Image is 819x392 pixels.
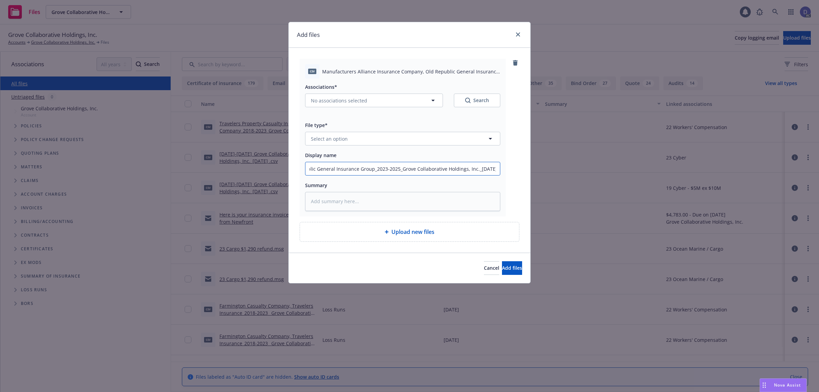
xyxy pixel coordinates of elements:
[322,68,500,75] span: Manufacturers Alliance Insurance Company, Old Republic General Insurance Group_2023-2025_Grove Co...
[484,265,499,271] span: Cancel
[774,382,801,388] span: Nova Assist
[305,182,327,188] span: Summary
[305,94,443,107] button: No associations selected
[454,94,500,107] button: SearchSearch
[305,84,337,90] span: Associations*
[305,152,336,158] span: Display name
[311,135,348,142] span: Select an option
[308,69,316,74] span: csv
[511,59,519,67] a: remove
[760,379,768,392] div: Drag to move
[305,122,328,128] span: File type*
[305,132,500,145] button: Select an option
[300,222,519,242] div: Upload new files
[305,162,500,175] input: Add display name here...
[465,97,489,104] div: Search
[484,261,499,275] button: Cancel
[297,30,320,39] h1: Add files
[760,378,807,392] button: Nova Assist
[391,228,434,236] span: Upload new files
[502,265,522,271] span: Add files
[514,30,522,39] a: close
[465,98,471,103] svg: Search
[502,261,522,275] button: Add files
[311,97,367,104] span: No associations selected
